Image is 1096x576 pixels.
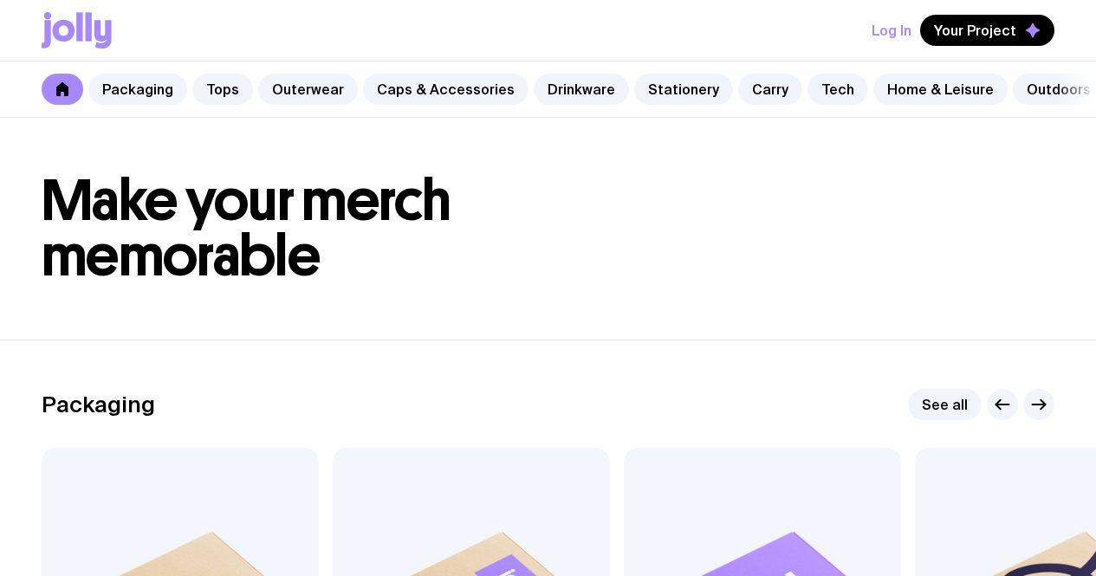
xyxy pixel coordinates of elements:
[88,74,187,105] a: Packaging
[192,74,253,105] a: Tops
[908,389,982,420] a: See all
[807,74,868,105] a: Tech
[934,22,1016,39] span: Your Project
[738,74,802,105] a: Carry
[258,74,358,105] a: Outerwear
[42,392,155,417] h2: Packaging
[363,74,529,105] a: Caps & Accessories
[873,74,1008,105] a: Home & Leisure
[534,74,629,105] a: Drinkware
[920,15,1054,46] button: Your Project
[634,74,733,105] a: Stationery
[872,15,911,46] button: Log In
[42,166,451,290] span: Make your merch memorable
